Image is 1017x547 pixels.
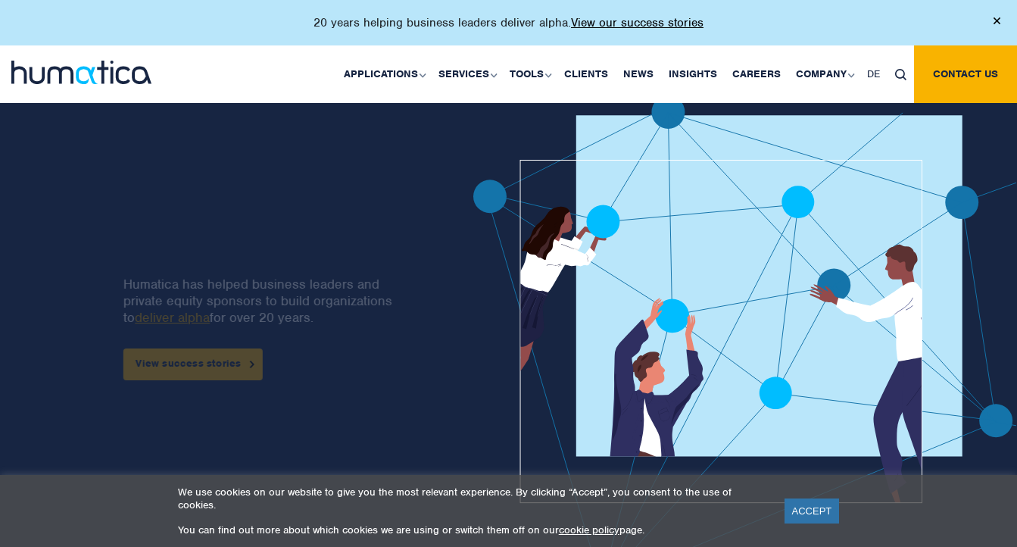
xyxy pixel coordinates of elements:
[123,349,263,380] a: View success stories
[336,45,431,103] a: Applications
[571,15,703,30] a: View our success stories
[502,45,557,103] a: Tools
[785,499,840,524] a: ACCEPT
[178,486,766,511] p: We use cookies on our website to give you the most relevant experience. By clicking “Accept”, you...
[178,524,766,536] p: You can find out more about which cookies we are using or switch them off on our page.
[11,61,151,84] img: logo
[135,309,210,326] a: deliver alpha
[867,67,880,80] span: DE
[914,45,1017,103] a: Contact us
[895,69,906,80] img: search_icon
[859,45,888,103] a: DE
[123,276,420,326] p: Humatica has helped business leaders and private equity sponsors to build organizations to for ov...
[250,361,254,367] img: arrowicon
[559,524,619,536] a: cookie policy
[431,45,502,103] a: Services
[314,15,703,30] p: 20 years helping business leaders deliver alpha.
[616,45,661,103] a: News
[725,45,788,103] a: Careers
[661,45,725,103] a: Insights
[788,45,859,103] a: Company
[557,45,616,103] a: Clients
